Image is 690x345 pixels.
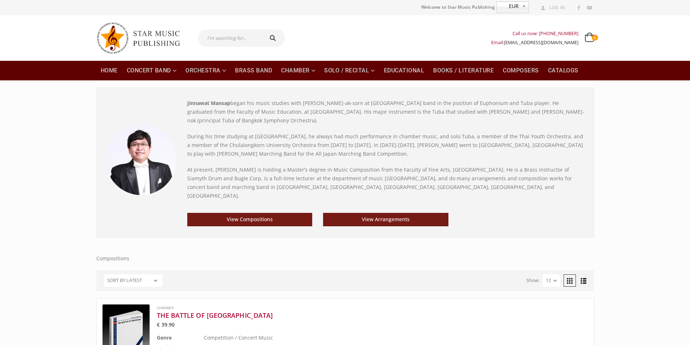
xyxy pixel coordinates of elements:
[198,29,262,47] input: I'm searching for...
[277,61,319,80] a: Chamber
[96,61,122,80] a: Home
[577,274,590,287] a: List View
[564,274,576,287] a: Grid View
[187,132,585,158] p: During his time studying at [GEOGRAPHIC_DATA], he always had much performance in chamber music, a...
[157,311,552,320] a: THE BATTLE OF [GEOGRAPHIC_DATA]
[96,88,594,263] div: Compositions
[504,39,578,46] a: [EMAIL_ADDRESS][DOMAIN_NAME]
[262,29,285,47] button: Search
[538,3,565,12] a: Log In
[421,2,495,13] span: Welcome to Star Music Publishing
[544,61,583,80] a: Catalogs
[380,61,429,80] a: Educational
[498,61,543,80] a: Composers
[497,2,519,10] span: EUR
[491,38,578,47] div: Email:
[320,61,379,80] a: Solo / Recital
[157,321,160,328] span: €
[204,333,552,342] td: Competition / Concert Music
[231,61,276,80] a: Brass Band
[104,274,162,287] select: Shop order
[122,61,181,80] a: Concert Band
[187,165,585,200] p: At present, [PERSON_NAME] is holding a Master’s degree in Music Composition from the Faculty of F...
[187,213,313,226] a: View Compositions
[157,321,175,328] bdi: 39.90
[323,213,448,226] a: View Arrangements
[106,125,176,195] img: Jinnawat Mansap_2
[187,99,585,125] p: began his music studies with [PERSON_NAME]-ak-sorn at [GEOGRAPHIC_DATA] band in the position of E...
[526,276,539,285] label: Show:
[592,35,598,41] span: 0
[429,61,498,80] a: Books / Literature
[187,100,230,106] strong: Jinnawat Mansap
[574,3,584,13] a: Facebook
[96,19,187,57] img: Star Music Publishing
[585,3,594,13] a: Youtube
[157,305,173,310] a: Chamber
[181,61,230,80] a: Orchestra
[491,29,578,38] div: Call us now: [PHONE_NUMBER]
[157,334,172,341] b: Genre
